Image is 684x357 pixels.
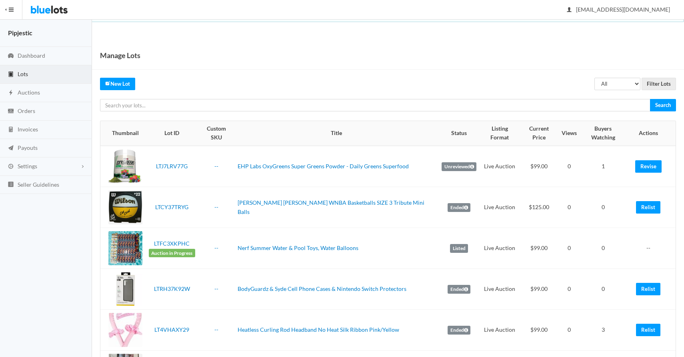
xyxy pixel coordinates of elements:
[558,310,580,351] td: 0
[238,244,358,251] a: Nerf Summer Water & Pool Toys, Water Balloons
[448,203,470,212] label: Ended
[8,29,32,36] strong: Pipjestic
[636,324,660,336] a: Relist
[450,244,468,253] label: Listed
[7,71,15,79] ion-icon: clipboard
[7,52,15,60] ion-icon: speedometer
[567,6,670,13] span: [EMAIL_ADDRESS][DOMAIN_NAME]
[565,6,573,14] ion-icon: person
[558,228,580,269] td: 0
[480,310,520,351] td: Live Auction
[105,81,110,86] ion-icon: create
[18,126,38,133] span: Invoices
[635,160,662,173] a: Revise
[558,187,580,228] td: 0
[18,52,45,59] span: Dashboard
[520,269,558,310] td: $99.00
[580,121,626,146] th: Buyers Watching
[214,285,218,292] a: --
[149,249,195,258] span: Auction in Progress
[18,89,40,96] span: Auctions
[520,146,558,187] td: $99.00
[100,78,135,90] a: createNew Lot
[238,285,406,292] a: BodyGuardz & Syde Cell Phone Cases & Nintendo Switch Protectors
[626,228,676,269] td: --
[7,145,15,152] ion-icon: paper plane
[448,326,470,335] label: Ended
[18,163,37,169] span: Settings
[520,228,558,269] td: $99.00
[580,228,626,269] td: 0
[7,126,15,134] ion-icon: calculator
[580,187,626,228] td: 0
[18,71,28,77] span: Lots
[238,326,399,333] a: Heatless Curling Rod Headband No Heat Silk Ribbon Pink/Yellow
[480,269,520,310] td: Live Auction
[636,201,660,214] a: Relist
[558,146,580,187] td: 0
[7,181,15,189] ion-icon: list box
[480,187,520,228] td: Live Auction
[448,285,470,294] label: Ended
[520,310,558,351] td: $99.00
[580,146,626,187] td: 1
[520,121,558,146] th: Current Price
[438,121,480,146] th: Status
[520,187,558,228] td: $125.00
[198,121,234,146] th: Custom SKU
[442,162,476,171] label: Unreviewed
[580,269,626,310] td: 0
[480,228,520,269] td: Live Auction
[480,146,520,187] td: Live Auction
[214,244,218,251] a: --
[154,240,190,247] a: LTFC3XKPHC
[642,78,676,90] input: Filter Lots
[238,199,424,215] a: [PERSON_NAME] [PERSON_NAME] WNBA Basketballs SIZE 3 Tribute Mini Balls
[154,285,190,292] a: LTRH37K92W
[154,326,189,333] a: LT4VHAXY29
[18,144,38,151] span: Payouts
[7,89,15,97] ion-icon: flash
[18,181,59,188] span: Seller Guidelines
[580,310,626,351] td: 3
[558,121,580,146] th: Views
[234,121,438,146] th: Title
[155,204,188,210] a: LTCY37TRYG
[7,163,15,171] ion-icon: cog
[238,163,409,169] a: EHP Labs OxyGreens Super Greens Powder - Daily Greens Superfood
[558,269,580,310] td: 0
[100,121,146,146] th: Thumbnail
[214,326,218,333] a: --
[7,108,15,115] ion-icon: cash
[156,163,188,169] a: LTJ7LRV77G
[100,99,650,111] input: Search your lots...
[18,107,35,114] span: Orders
[214,204,218,210] a: --
[100,49,140,61] h1: Manage Lots
[636,283,660,295] a: Relist
[146,121,198,146] th: Lot ID
[214,163,218,169] a: --
[480,121,520,146] th: Listing Format
[650,99,676,111] input: Search
[626,121,676,146] th: Actions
